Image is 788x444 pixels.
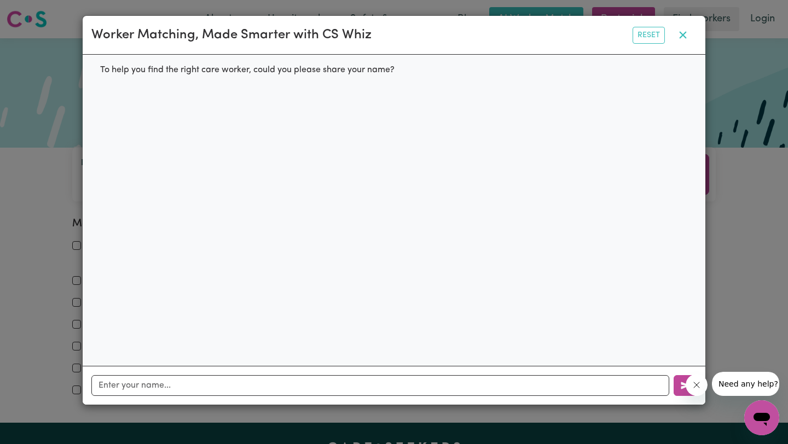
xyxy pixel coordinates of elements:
input: Enter your name... [91,375,669,396]
iframe: Close message [686,374,708,396]
div: Worker Matching, Made Smarter with CS Whiz [91,25,372,45]
div: To help you find the right care worker, could you please share your name? [91,55,403,85]
iframe: Button to launch messaging window [744,400,779,435]
iframe: Message from company [712,372,779,396]
button: Reset [633,27,665,44]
